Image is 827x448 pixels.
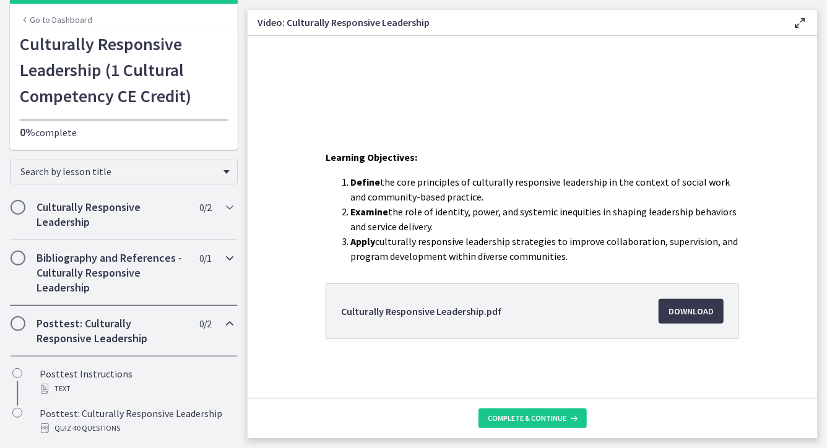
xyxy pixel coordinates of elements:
[350,205,388,218] strong: Examine
[341,304,501,319] span: Culturally Responsive Leadership.pdf
[20,125,228,140] p: complete
[350,234,739,264] li: culturally responsive leadership strategies to improve collaboration, supervision, and program de...
[488,413,567,423] span: Complete & continue
[350,204,739,234] li: the role of identity, power, and systemic inequities in shaping leadership behaviors and service ...
[350,176,380,188] strong: Define
[40,381,233,396] div: Text
[199,200,211,215] span: 0 / 2
[40,406,233,436] div: Posttest: Culturally Responsive Leadership
[37,316,188,346] h2: Posttest: Culturally Responsive Leadership
[20,14,92,26] a: Go to Dashboard
[659,299,724,324] a: Download
[20,165,217,178] span: Search by lesson title
[40,366,233,396] div: Posttest Instructions
[478,408,587,428] button: Complete & continue
[258,15,773,30] h3: Video: Culturally Responsive Leadership
[20,31,228,109] h1: Culturally Responsive Leadership (1 Cultural Competency CE Credit)
[10,160,238,184] div: Search by lesson title
[37,251,188,295] h2: Bibliography and References - Culturally Responsive Leadership
[37,200,188,230] h2: Culturally Responsive Leadership
[40,421,233,436] div: Quiz
[199,251,211,265] span: 0 / 1
[350,235,375,248] strong: Apply
[199,316,211,331] span: 0 / 2
[669,304,714,319] span: Download
[326,151,417,163] span: Learning Objectives:
[71,421,120,436] span: · 40 Questions
[20,125,35,139] span: 0%
[350,174,739,204] li: the core principles of culturally responsive leadership in the context of social work and communi...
